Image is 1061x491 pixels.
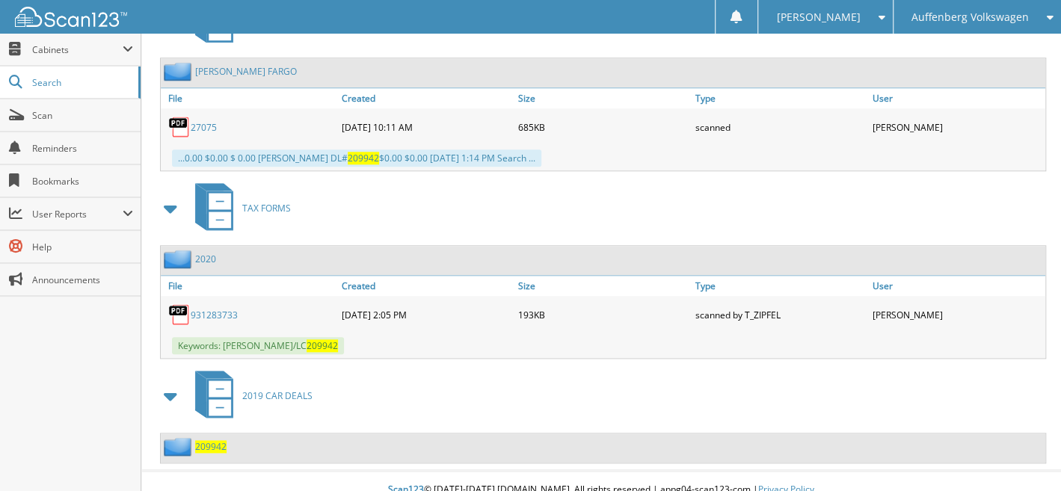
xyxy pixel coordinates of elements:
div: [PERSON_NAME] [868,112,1045,142]
span: Search [32,76,131,89]
iframe: Chat Widget [986,419,1061,491]
img: folder2.png [164,437,195,456]
div: [DATE] 2:05 PM [338,300,515,330]
a: [PERSON_NAME] FARGO [195,65,297,78]
span: 2019 CAR DEALS [242,389,313,402]
span: Announcements [32,274,133,286]
span: 209942 [307,339,338,352]
a: User [868,276,1045,296]
a: 2019 CAR DEALS [186,366,313,425]
span: Help [32,241,133,253]
a: 2020 [195,253,216,265]
span: Scan [32,109,133,122]
a: User [868,88,1045,108]
div: scanned by T_ZIPFEL [692,300,869,330]
span: Bookmarks [32,175,133,188]
span: Cabinets [32,43,123,56]
span: Reminders [32,142,133,155]
span: 209942 [348,152,379,164]
span: [PERSON_NAME] [776,13,860,22]
span: Auffenberg Volkswagen [911,13,1029,22]
img: PDF.png [168,303,191,326]
a: File [161,88,338,108]
img: folder2.png [164,250,195,268]
div: 685KB [514,112,692,142]
a: 931283733 [191,309,238,321]
a: Created [338,276,515,296]
img: folder2.png [164,62,195,81]
div: 193KB [514,300,692,330]
div: ...0.00 $0.00 $ 0.00 [PERSON_NAME] DL# $0.00 $0.00 [DATE] 1:14 PM Search ... [172,149,541,167]
div: scanned [692,112,869,142]
a: Type [692,276,869,296]
div: [PERSON_NAME] [868,300,1045,330]
span: User Reports [32,208,123,220]
img: scan123-logo-white.svg [15,7,127,27]
a: Size [514,276,692,296]
a: Type [692,88,869,108]
a: Created [338,88,515,108]
img: PDF.png [168,116,191,138]
span: TAX FORMS [242,202,291,214]
span: Keywords: [PERSON_NAME]/LC [172,337,344,354]
a: 209942 [195,440,227,453]
a: File [161,276,338,296]
div: [DATE] 10:11 AM [338,112,515,142]
a: Size [514,88,692,108]
a: TAX FORMS [186,179,291,238]
a: 27075 [191,121,217,134]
